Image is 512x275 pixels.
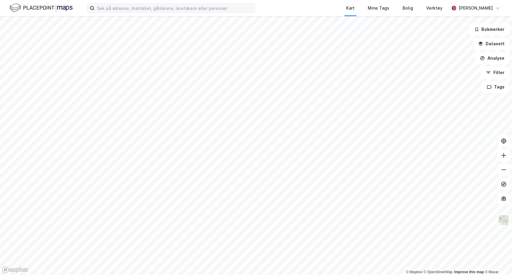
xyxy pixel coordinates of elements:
button: Datasett [473,38,510,50]
div: [PERSON_NAME] [459,4,493,12]
div: Mine Tags [368,4,389,12]
div: Bolig [403,4,413,12]
div: Kontrollprogram for chat [482,246,512,275]
img: Z [498,214,509,226]
button: Tags [482,81,510,93]
a: Mapbox homepage [2,266,28,273]
a: Improve this map [454,270,484,274]
div: Verktøy [426,4,442,12]
button: Analyse [475,52,510,64]
div: Kart [346,4,355,12]
a: Mapbox [406,270,422,274]
img: logo.f888ab2527a4732fd821a326f86c7f29.svg [10,3,73,13]
a: OpenStreetMap [424,270,453,274]
iframe: Chat Widget [482,246,512,275]
button: Filter [481,67,510,79]
input: Søk på adresse, matrikkel, gårdeiere, leietakere eller personer [94,4,255,13]
button: Bokmerker [469,23,510,35]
